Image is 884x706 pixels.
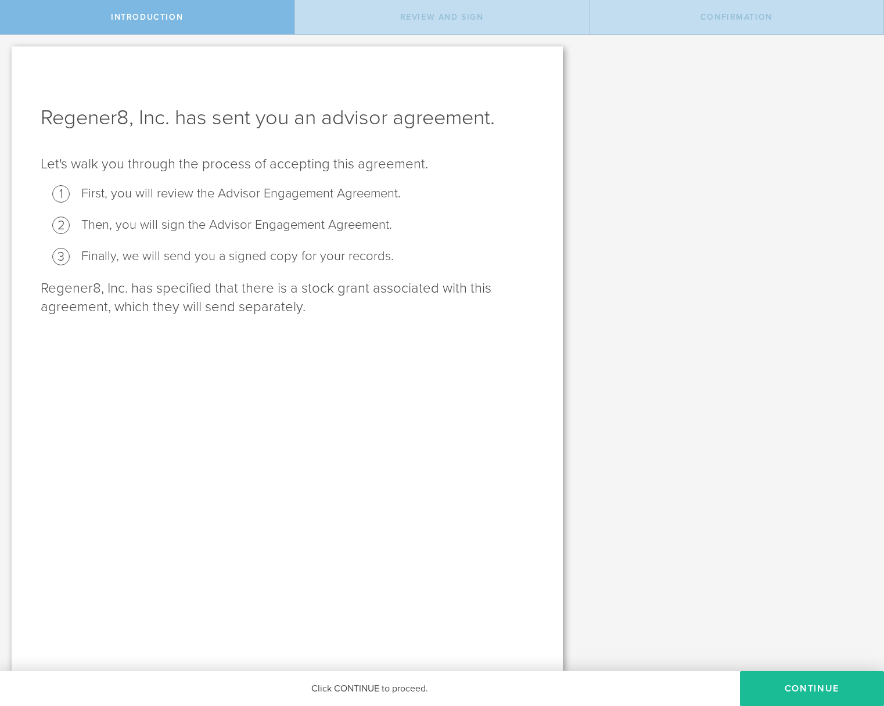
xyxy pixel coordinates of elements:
li: Then, you will sign the Advisor Engagement Agreement. [81,217,534,233]
span: Review and Sign [400,12,484,22]
span: Introduction [111,12,183,22]
li: First, you will review the Advisor Engagement Agreement. [81,185,534,202]
p: Let's walk you through the process of accepting this agreement. [41,155,534,174]
span: Confirmation [700,12,772,22]
p: Regener8, Inc. has specified that there is a stock grant associated with this agreement, which th... [41,279,534,316]
button: Continue [740,671,884,706]
h1: Regener8, Inc. has sent you an advisor agreement. [41,104,534,132]
li: Finally, we will send you a signed copy for your records. [81,248,534,265]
